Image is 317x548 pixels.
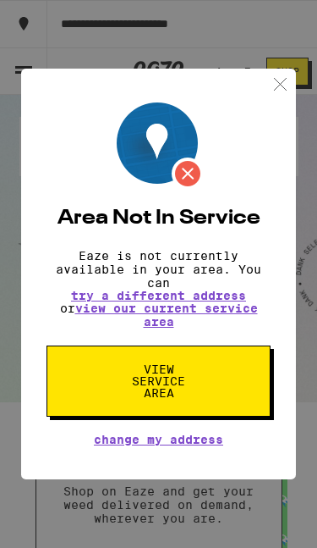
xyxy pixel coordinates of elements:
img: Location [117,102,204,190]
p: Eaze is not currently available in your area. You can or [46,249,271,329]
a: view our current service area [75,302,258,329]
button: Change My Address [94,434,223,446]
h2: Area Not In Service [46,208,271,229]
img: close.svg [270,74,291,95]
span: View Service Area [115,363,202,399]
a: View Service Area [46,363,271,376]
button: try a different address [71,290,246,302]
button: View Service Area [46,346,271,417]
